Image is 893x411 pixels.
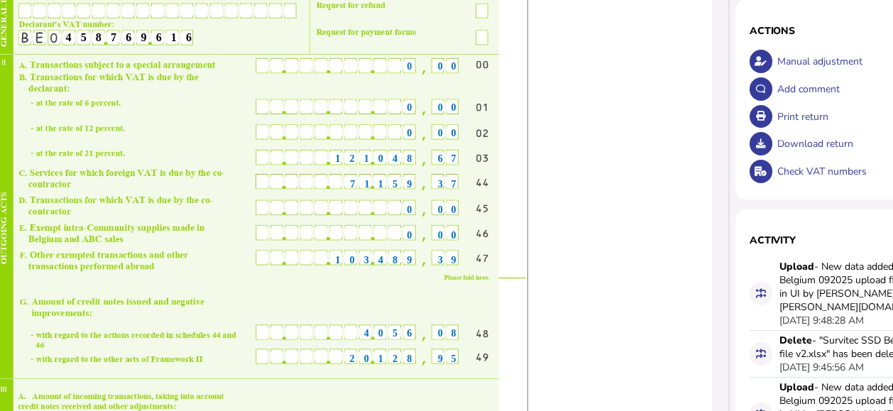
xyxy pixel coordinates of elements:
[756,349,766,358] i: Data for this filing changed
[438,255,465,265] span: 39
[349,354,421,364] span: 20128
[438,102,465,113] span: 00
[750,160,773,183] button: Check VAT numbers on return.
[407,102,421,113] span: 0
[407,230,421,241] span: 0
[407,128,421,138] span: 0
[438,328,465,339] span: 08
[438,128,465,138] span: 00
[65,31,201,43] b: 458769616
[779,314,864,327] div: [DATE] 9:48:28 AM
[438,61,465,72] span: 00
[350,179,421,190] span: 71159
[438,230,465,241] span: 00
[779,361,864,374] div: [DATE] 9:45:56 AM
[438,204,465,215] span: 00
[756,288,766,298] i: Data for this filing changed
[438,153,465,164] span: 67
[438,354,465,364] span: 95
[750,132,773,155] button: Download return
[407,61,421,72] span: 0
[779,334,812,347] strong: Delete
[335,255,421,265] span: 103489
[779,260,814,273] strong: Upload
[335,153,421,164] span: 121048
[364,328,422,339] span: 4056
[779,380,814,394] strong: Upload
[407,204,421,215] span: 0
[750,50,773,73] button: Make an adjustment to this return.
[750,105,773,128] button: Open printable view of return.
[438,179,465,190] span: 37
[750,77,773,101] button: Make a comment in the activity log.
